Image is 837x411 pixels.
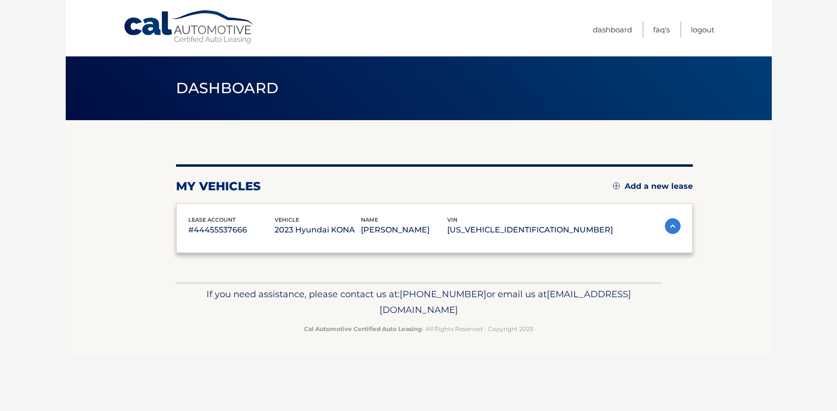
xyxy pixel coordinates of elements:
p: - All Rights Reserved - Copyright 2025 [182,324,655,334]
span: [EMAIL_ADDRESS][DOMAIN_NAME] [380,288,631,315]
span: Dashboard [176,79,279,97]
h2: my vehicles [176,179,261,194]
span: vehicle [275,216,299,223]
a: FAQ's [653,22,670,38]
p: 2023 Hyundai KONA [275,223,361,237]
p: [US_VEHICLE_IDENTIFICATION_NUMBER] [447,223,613,237]
span: [PHONE_NUMBER] [400,288,486,300]
img: accordion-active.svg [665,218,681,234]
a: Logout [691,22,714,38]
span: vin [447,216,457,223]
a: Dashboard [593,22,632,38]
p: [PERSON_NAME] [361,223,447,237]
span: name [361,216,378,223]
img: add.svg [613,182,620,189]
p: #44455537666 [188,223,275,237]
p: If you need assistance, please contact us at: or email us at [182,286,655,318]
strong: Cal Automotive Certified Auto Leasing [304,325,422,333]
span: lease account [188,216,236,223]
a: Add a new lease [613,181,693,191]
a: Cal Automotive [123,10,255,45]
